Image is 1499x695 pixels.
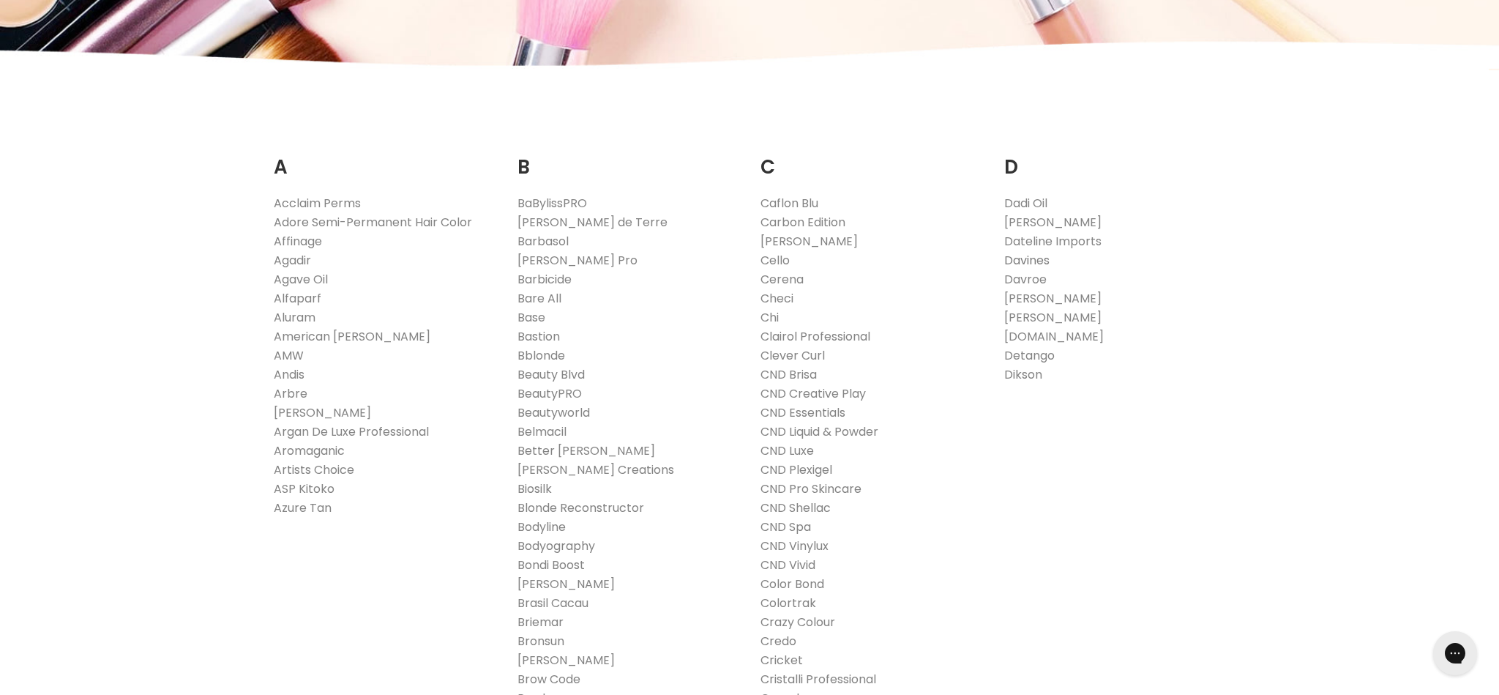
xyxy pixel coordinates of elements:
[760,423,878,440] a: CND Liquid & Powder
[760,442,814,459] a: CND Luxe
[517,347,565,364] a: Bblonde
[274,290,321,307] a: Alfaparf
[1004,271,1047,288] a: Davroe
[517,233,569,250] a: Barbasol
[517,538,595,554] a: Bodyography
[517,633,564,650] a: Bronsun
[517,385,582,402] a: BeautyPRO
[517,404,590,421] a: Beautyworld
[517,195,587,212] a: BaBylissPRO
[1004,214,1102,231] a: [PERSON_NAME]
[760,461,832,478] a: CND Plexigel
[760,519,811,535] a: CND Spa
[760,290,793,307] a: Checi
[517,519,566,535] a: Bodyline
[517,614,564,631] a: Briemar
[1004,347,1055,364] a: Detango
[517,652,615,669] a: [PERSON_NAME]
[517,423,567,440] a: Belmacil
[517,557,585,573] a: Bondi Boost
[274,347,304,364] a: AMW
[274,442,345,459] a: Aromaganic
[274,133,496,182] h2: A
[517,671,580,688] a: Brow Code
[760,633,796,650] a: Credo
[517,133,739,182] h2: B
[1004,195,1047,212] a: Dadi Oil
[517,290,561,307] a: Bare All
[274,423,429,440] a: Argan De Luxe Professional
[760,133,982,182] h2: C
[760,347,825,364] a: Clever Curl
[517,271,572,288] a: Barbicide
[274,404,371,421] a: [PERSON_NAME]
[760,557,815,573] a: CND Vivid
[274,461,354,478] a: Artists Choice
[760,252,790,269] a: Cello
[760,671,876,688] a: Cristalli Professional
[517,595,588,612] a: Brasil Cacau
[760,328,870,345] a: Clairol Professional
[760,595,816,612] a: Colortrak
[517,252,638,269] a: [PERSON_NAME] Pro
[274,499,332,516] a: Azure Tan
[760,576,824,592] a: Color Bond
[1004,252,1050,269] a: Davines
[517,366,585,383] a: Beauty Blvd
[760,404,845,421] a: CND Essentials
[517,214,668,231] a: [PERSON_NAME] de Terre
[760,271,804,288] a: Cerena
[760,214,845,231] a: Carbon Edition
[1004,233,1102,250] a: Dateline Imports
[274,252,311,269] a: Agadir
[274,214,472,231] a: Adore Semi-Permanent Hair Color
[760,385,866,402] a: CND Creative Play
[274,309,315,326] a: Aluram
[274,480,334,497] a: ASP Kitoko
[760,480,861,497] a: CND Pro Skincare
[760,366,817,383] a: CND Brisa
[517,309,545,326] a: Base
[760,652,803,669] a: Cricket
[760,195,818,212] a: Caflon Blu
[517,461,674,478] a: [PERSON_NAME] Creations
[760,499,831,516] a: CND Shellac
[274,233,322,250] a: Affinage
[274,366,304,383] a: Andis
[274,195,361,212] a: Acclaim Perms
[760,233,858,250] a: [PERSON_NAME]
[517,480,552,497] a: Biosilk
[517,499,644,516] a: Blonde Reconstructor
[274,271,328,288] a: Agave Oil
[1004,290,1102,307] a: [PERSON_NAME]
[1004,328,1104,345] a: [DOMAIN_NAME]
[517,576,615,592] a: [PERSON_NAME]
[760,538,829,554] a: CND Vinylux
[517,442,655,459] a: Better [PERSON_NAME]
[274,328,430,345] a: American [PERSON_NAME]
[1426,626,1484,680] iframe: Gorgias live chat messenger
[517,328,560,345] a: Bastion
[274,385,307,402] a: Arbre
[1004,309,1102,326] a: [PERSON_NAME]
[1004,366,1042,383] a: Dikson
[760,614,835,631] a: Crazy Colour
[1004,133,1226,182] h2: D
[760,309,779,326] a: Chi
